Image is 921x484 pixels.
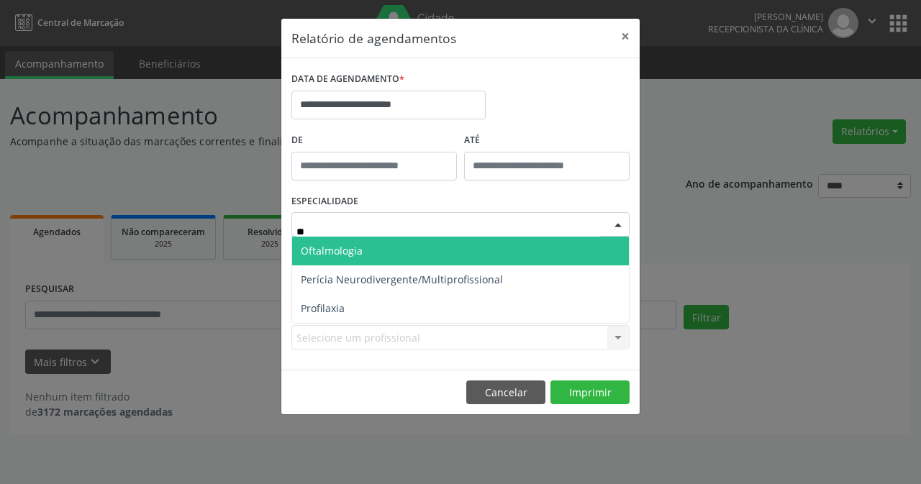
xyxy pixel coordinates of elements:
[301,244,363,257] span: Oftalmologia
[291,191,358,213] label: ESPECIALIDADE
[464,129,630,152] label: ATÉ
[291,29,456,47] h5: Relatório de agendamentos
[291,129,457,152] label: De
[611,19,640,54] button: Close
[466,380,545,405] button: Cancelar
[301,273,503,286] span: Perícia Neurodivergente/Multiprofissional
[291,68,404,91] label: DATA DE AGENDAMENTO
[301,301,345,315] span: Profilaxia
[550,380,630,405] button: Imprimir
